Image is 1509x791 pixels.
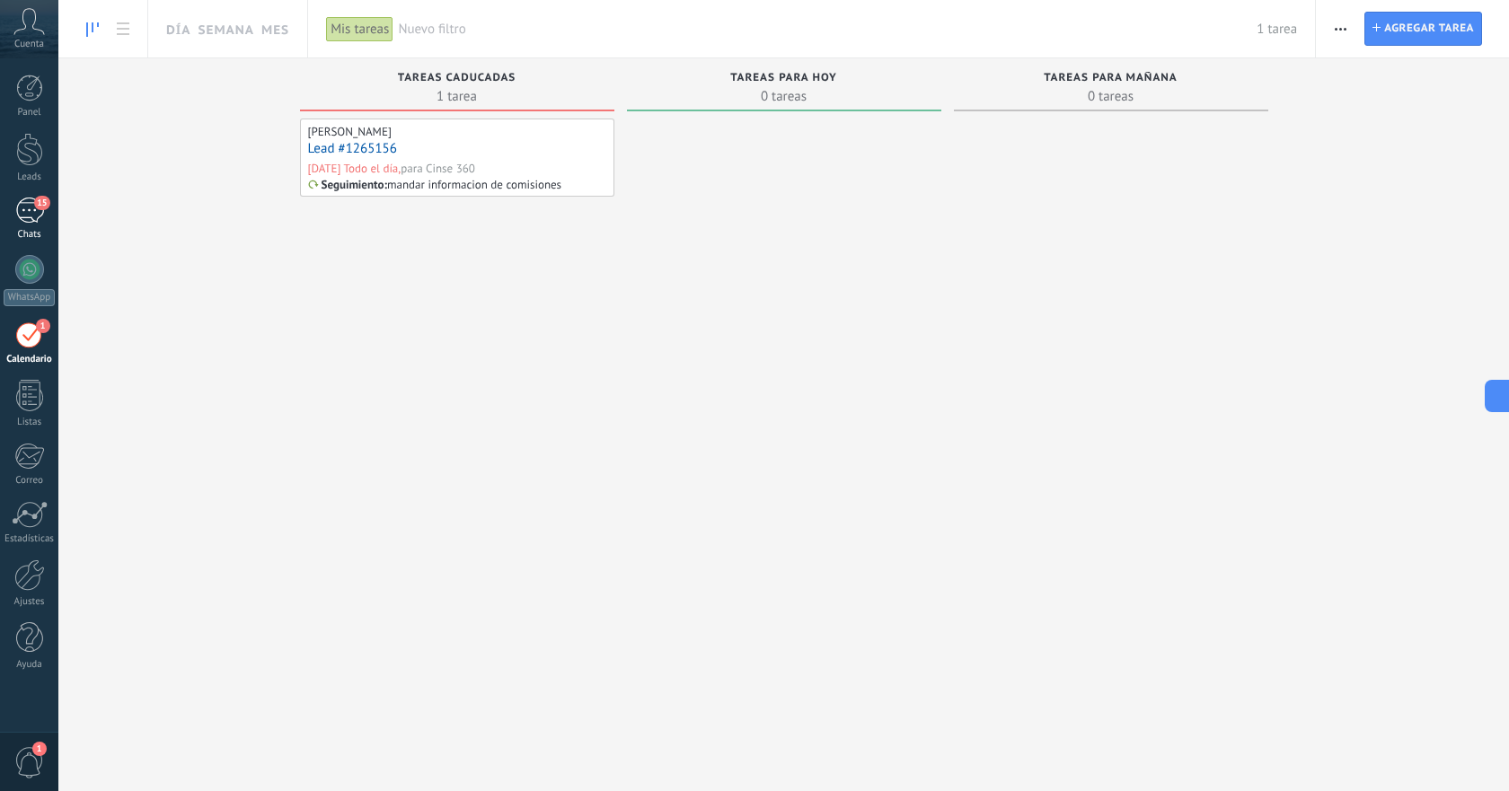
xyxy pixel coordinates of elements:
[4,596,56,608] div: Ajustes
[730,72,837,84] span: Tareas para hoy
[963,72,1259,87] div: Tareas para mañana
[1044,72,1178,84] span: Tareas para mañana
[308,140,397,157] a: Lead #1265156
[14,39,44,50] span: Cuenta
[4,475,56,487] div: Correo
[636,72,932,87] div: Tareas para hoy
[4,107,56,119] div: Panel
[963,87,1259,105] span: 0 tareas
[1384,13,1474,45] span: Agregar tarea
[4,289,55,306] div: WhatsApp
[36,319,50,333] span: 1
[309,87,605,105] span: 1 tarea
[4,354,56,365] div: Calendario
[636,87,932,105] span: 0 tareas
[32,742,47,756] span: 1
[4,417,56,428] div: Listas
[308,161,402,176] div: [DATE] Todo el día,
[308,178,388,192] div: :
[308,124,392,139] div: [PERSON_NAME]
[4,533,56,545] div: Estadísticas
[322,178,384,192] p: Seguimiento
[77,12,108,47] a: To-do line
[398,21,1257,38] span: Nuevo filtro
[4,659,56,671] div: Ayuda
[4,171,56,183] div: Leads
[309,72,605,87] div: Tareas caducadas
[108,12,138,47] a: To-do list
[401,161,475,176] div: para Cinse 360
[1364,12,1482,46] button: Agregar tarea
[1257,21,1297,38] span: 1 tarea
[34,196,49,210] span: 15
[4,229,56,241] div: Chats
[1328,12,1354,46] button: Más
[387,177,561,192] p: mandar informacion de comisiones
[326,16,393,42] div: Mis tareas
[398,72,516,84] span: Tareas caducadas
